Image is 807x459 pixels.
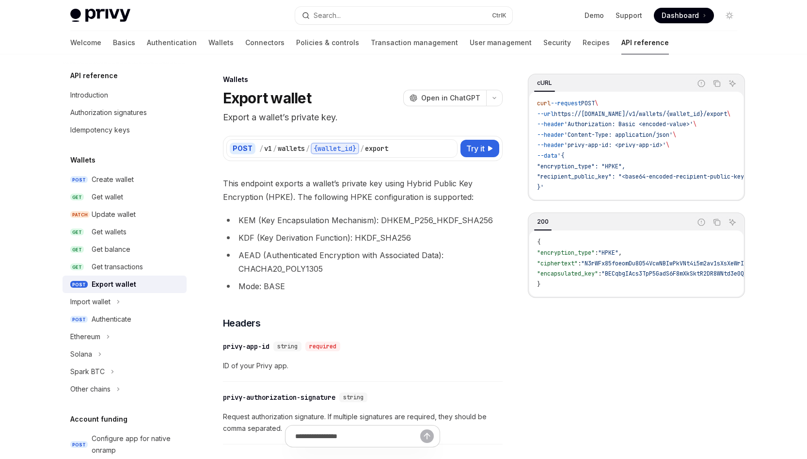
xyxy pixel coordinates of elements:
div: POST [230,143,255,154]
div: privy-app-id [223,342,269,351]
div: Configure app for native onramp [92,433,181,456]
div: Get wallets [92,226,127,238]
span: }' [537,183,544,191]
span: 'Authorization: Basic <encoded-value>' [564,120,693,128]
span: Ctrl K [492,12,506,19]
div: Get transactions [92,261,143,273]
div: Get wallet [92,191,123,203]
span: Request authorization signature. If multiple signatures are required, they should be comma separa... [223,411,503,434]
li: KEM (Key Encapsulation Mechanism): DHKEM_P256_HKDF_SHA256 [223,213,503,227]
div: Ethereum [70,331,100,343]
span: \ [693,120,696,128]
span: This endpoint exports a wallet’s private key using Hybrid Public Key Encryption (HPKE). The follo... [223,177,503,204]
img: light logo [70,9,130,22]
div: / [306,144,310,153]
a: Demo [585,11,604,20]
a: POSTAuthenticate [63,311,187,328]
div: / [273,144,277,153]
button: Ask AI [726,77,739,90]
span: { [537,238,540,246]
span: 'privy-app-id: <privy-app-id>' [564,141,666,149]
span: ID of your Privy app. [223,360,503,372]
h5: Account funding [70,413,127,425]
span: "N3rWFx85foeomDu8054VcwNBIwPkVNt4i5m2av1sXsXeWrIicVGwutFist12MmnI" [581,260,805,267]
div: Authenticate [92,313,131,325]
li: KDF (Key Derivation Function): HKDF_SHA256 [223,231,503,245]
span: POST [581,99,595,107]
a: Recipes [583,31,610,54]
a: Wallets [208,31,234,54]
a: API reference [621,31,669,54]
input: Ask a question... [295,426,420,447]
span: Try it [466,143,485,154]
div: {wallet_id} [311,143,359,154]
div: export [365,144,388,153]
div: Spark BTC [70,366,105,377]
span: PATCH [70,211,90,218]
a: GETGet balance [63,241,187,258]
span: } [537,280,540,288]
button: Open in ChatGPT [403,90,486,106]
h1: Export wallet [223,89,311,107]
span: "ciphertext" [537,260,578,267]
a: POSTCreate wallet [63,171,187,188]
span: "encryption_type" [537,249,595,257]
div: Authorization signatures [70,107,147,118]
span: \ [666,141,669,149]
div: Export wallet [92,279,136,290]
span: --header [537,120,564,128]
a: Welcome [70,31,101,54]
span: --header [537,131,564,139]
span: : [578,260,581,267]
span: GET [70,229,84,236]
a: Basics [113,31,135,54]
button: Toggle Spark BTC section [63,363,187,380]
span: --url [537,110,554,118]
a: Introduction [63,86,187,104]
a: Transaction management [371,31,458,54]
a: Policies & controls [296,31,359,54]
span: : [595,249,598,257]
a: GETGet wallet [63,188,187,206]
a: Support [616,11,642,20]
div: Idempotency keys [70,124,130,136]
span: Dashboard [662,11,699,20]
div: privy-authorization-signature [223,393,335,402]
span: curl [537,99,551,107]
span: POST [70,441,88,448]
a: Dashboard [654,8,714,23]
a: Security [543,31,571,54]
span: \ [727,110,730,118]
span: "recipient_public_key": "<base64-encoded-recipient-public-key>" [537,173,751,180]
a: GETGet wallets [63,223,187,241]
span: GET [70,246,84,253]
div: Update wallet [92,209,136,220]
div: Get balance [92,244,130,255]
span: Open in ChatGPT [421,93,480,103]
span: "encapsulated_key" [537,270,598,278]
div: 200 [534,216,552,228]
div: wallets [278,144,305,153]
div: / [259,144,263,153]
span: GET [70,263,84,271]
div: required [305,342,340,351]
span: string [343,393,364,401]
a: Authorization signatures [63,104,187,121]
span: POST [70,281,88,288]
a: POSTConfigure app for native onramp [63,430,187,459]
button: Try it [460,140,499,157]
span: Headers [223,316,261,330]
h5: API reference [70,70,118,82]
a: Authentication [147,31,197,54]
button: Toggle dark mode [722,8,737,23]
h5: Wallets [70,154,95,166]
button: Copy the contents from the code block [711,77,723,90]
span: https://[DOMAIN_NAME]/v1/wallets/{wallet_id}/export [554,110,727,118]
button: Open search [295,7,512,24]
span: string [277,343,298,350]
span: --header [537,141,564,149]
span: 'Content-Type: application/json' [564,131,673,139]
div: Search... [314,10,341,21]
a: Idempotency keys [63,121,187,139]
a: GETGet transactions [63,258,187,276]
